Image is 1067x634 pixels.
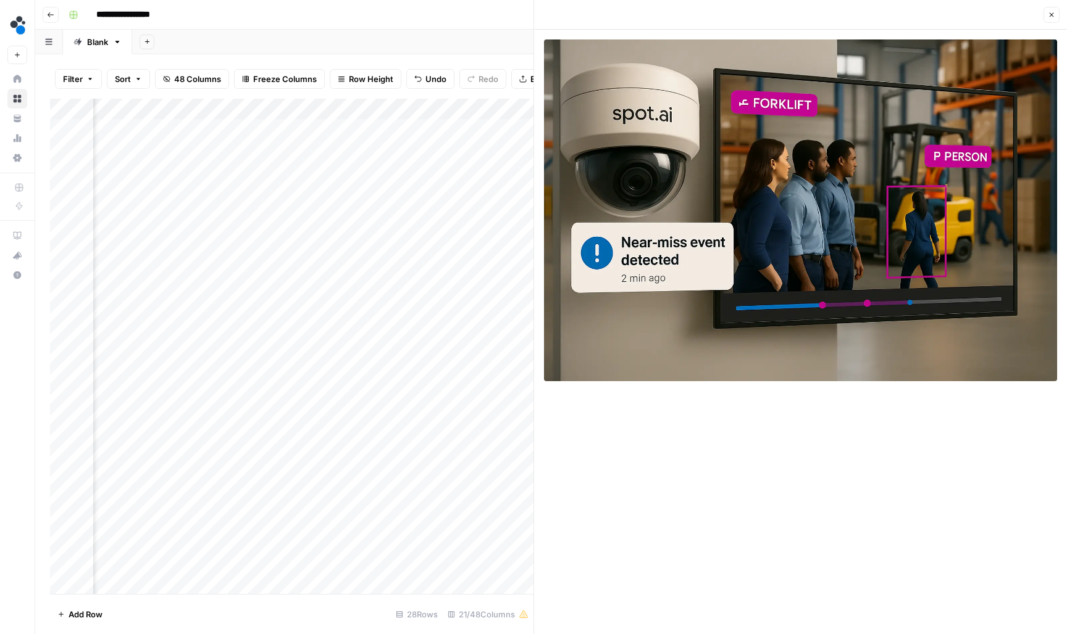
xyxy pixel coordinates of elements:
[50,604,110,624] button: Add Row
[7,89,27,109] a: Browse
[234,69,325,89] button: Freeze Columns
[406,69,454,89] button: Undo
[7,14,30,36] img: spot.ai Logo
[63,30,132,54] a: Blank
[349,73,393,85] span: Row Height
[107,69,150,89] button: Sort
[330,69,401,89] button: Row Height
[63,73,83,85] span: Filter
[253,73,317,85] span: Freeze Columns
[7,265,27,285] button: Help + Support
[8,246,27,265] div: What's new?
[443,604,533,624] div: 21/48 Columns
[7,69,27,89] a: Home
[511,69,582,89] button: Export CSV
[459,69,506,89] button: Redo
[7,10,27,41] button: Workspace: spot.ai
[479,73,498,85] span: Redo
[69,608,103,620] span: Add Row
[7,128,27,148] a: Usage
[425,73,446,85] span: Undo
[87,36,108,48] div: Blank
[391,604,443,624] div: 28 Rows
[174,73,221,85] span: 48 Columns
[7,226,27,245] a: AirOps Academy
[115,73,131,85] span: Sort
[7,148,27,168] a: Settings
[55,69,102,89] button: Filter
[7,245,27,265] button: What's new?
[544,39,1057,381] img: Row/Cell
[7,109,27,128] a: Your Data
[155,69,229,89] button: 48 Columns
